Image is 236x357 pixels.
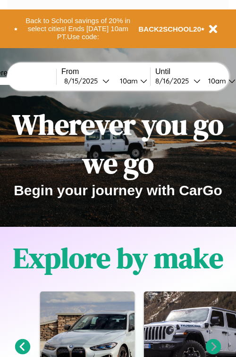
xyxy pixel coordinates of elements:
b: BACK2SCHOOL20 [139,25,202,33]
div: 8 / 15 / 2025 [64,76,102,85]
button: Back to School savings of 20% in select cities! Ends [DATE] 10am PT.Use code: [17,14,139,43]
h1: Explore by make [13,239,223,277]
label: From [61,67,150,76]
button: 10am [112,76,150,86]
div: 10am [115,76,140,85]
div: 10am [203,76,228,85]
button: 8/15/2025 [61,76,112,86]
div: 8 / 16 / 2025 [155,76,194,85]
